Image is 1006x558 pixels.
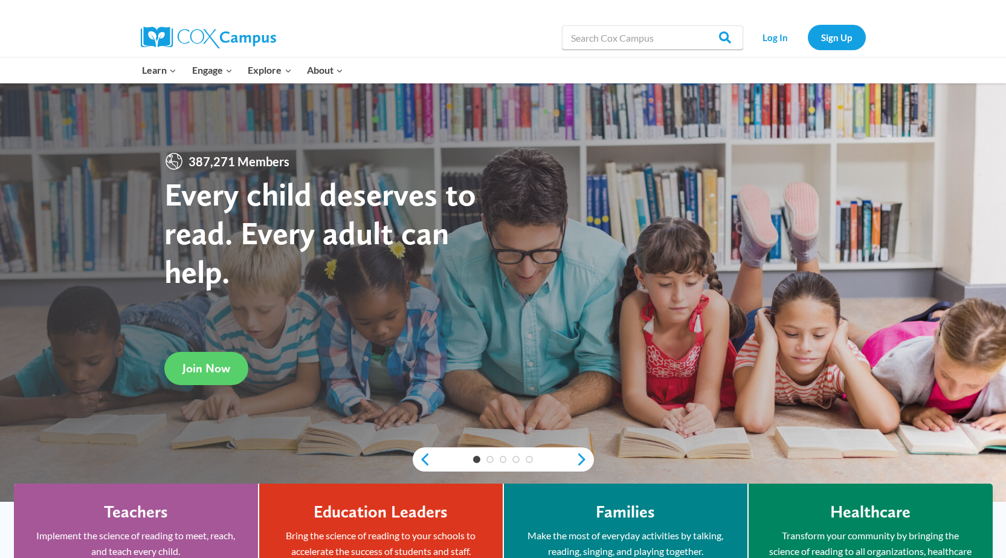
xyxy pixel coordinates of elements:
h4: Education Leaders [314,502,448,522]
strong: Every child deserves to read. Every adult can help. [164,175,476,290]
span: Join Now [182,361,230,375]
img: Cox Campus [141,27,276,48]
nav: Secondary Navigation [749,25,866,50]
span: 387,271 Members [184,152,294,171]
a: next [576,452,594,467]
span: Explore [248,62,291,78]
a: previous [413,452,431,467]
a: Sign Up [808,25,866,50]
a: 4 [512,456,520,463]
div: content slider buttons [413,447,594,472]
span: About [307,62,343,78]
a: 5 [526,456,533,463]
a: Join Now [164,352,248,385]
a: 2 [486,456,494,463]
nav: Primary Navigation [135,57,351,83]
a: 3 [500,456,507,463]
span: Engage [192,62,233,78]
input: Search Cox Campus [562,25,743,50]
span: Learn [142,62,176,78]
h4: Families [596,502,655,522]
a: 1 [473,456,480,463]
a: Log In [749,25,802,50]
h4: Healthcare [830,502,911,522]
h4: Teachers [104,502,168,522]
